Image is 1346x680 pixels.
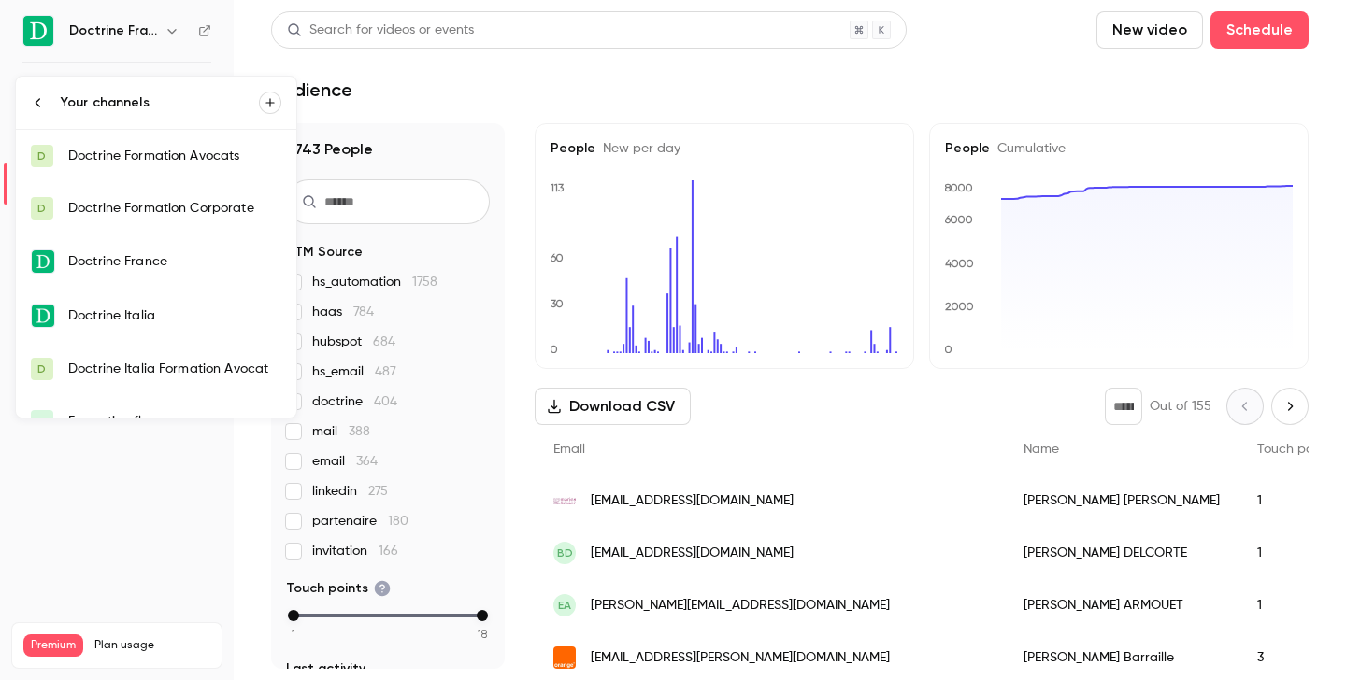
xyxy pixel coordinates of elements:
[37,200,46,217] span: D
[32,250,54,273] img: Doctrine France
[68,412,281,431] div: Formation flow
[68,199,281,218] div: Doctrine Formation Corporate
[37,361,46,377] span: D
[37,148,46,164] span: D
[61,93,259,112] div: Your channels
[68,360,281,378] div: Doctrine Italia Formation Avocat
[68,252,281,271] div: Doctrine France
[32,305,54,327] img: Doctrine Italia
[68,306,281,325] div: Doctrine Italia
[68,147,281,165] div: Doctrine Formation Avocats
[39,413,45,430] span: F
